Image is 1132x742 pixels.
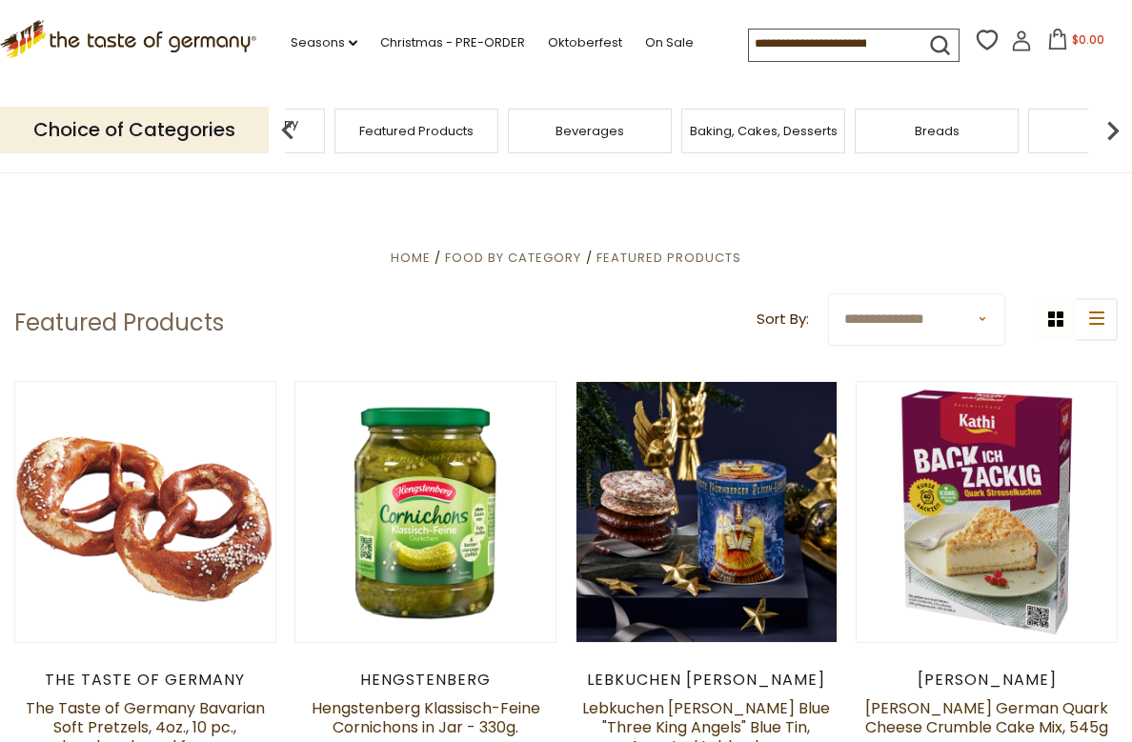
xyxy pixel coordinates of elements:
[856,671,1118,690] div: [PERSON_NAME]
[576,671,838,690] div: Lebkuchen [PERSON_NAME]
[445,249,581,267] a: Food By Category
[576,382,837,642] img: Lebkuchen Schmidt Blue "Three King Angels" Blue Tin, Assorted Lebkuchen
[596,249,741,267] a: Featured Products
[295,382,556,642] img: Hengstenberg Klassisch-Feine Cornichons in Jar - 330g.
[14,309,224,337] h1: Featured Products
[1094,111,1132,150] img: next arrow
[359,124,474,138] a: Featured Products
[1072,31,1104,48] span: $0.00
[548,32,622,53] a: Oktoberfest
[690,124,838,138] a: Baking, Cakes, Desserts
[291,32,357,53] a: Seasons
[915,124,960,138] a: Breads
[14,671,276,690] div: The Taste of Germany
[380,32,525,53] a: Christmas - PRE-ORDER
[556,124,624,138] a: Beverages
[312,697,540,738] a: Hengstenberg Klassisch-Feine Cornichons in Jar - 330g.
[1036,29,1117,57] button: $0.00
[757,308,809,331] label: Sort By:
[294,671,556,690] div: Hengstenberg
[391,249,431,267] a: Home
[645,32,694,53] a: On Sale
[15,382,275,642] img: The Taste of Germany Bavarian Soft Pretzels, 4oz., 10 pc., handmade and frozen
[865,697,1108,738] a: [PERSON_NAME] German Quark Cheese Crumble Cake Mix, 545g
[857,382,1117,642] img: Kathi German Quark Cheese Crumble Cake Mix, 545g
[269,111,307,150] img: previous arrow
